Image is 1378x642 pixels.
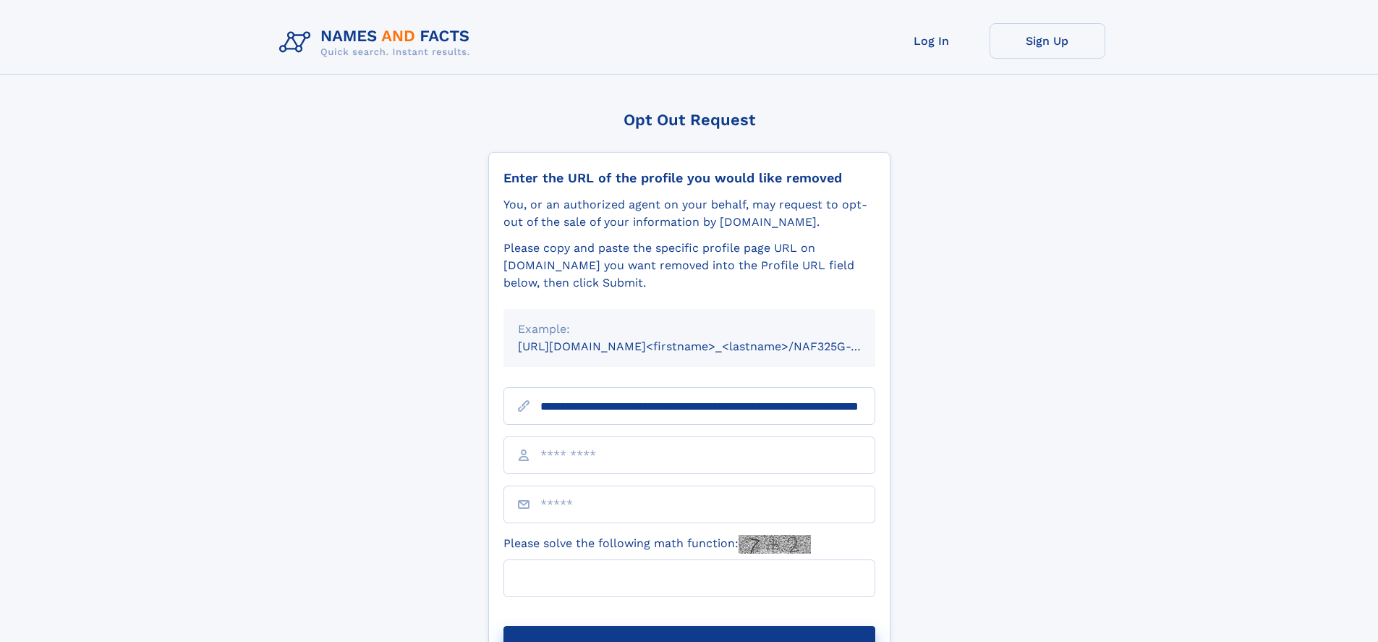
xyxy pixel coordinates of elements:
[518,339,903,353] small: [URL][DOMAIN_NAME]<firstname>_<lastname>/NAF325G-xxxxxxxx
[503,240,875,292] div: Please copy and paste the specific profile page URL on [DOMAIN_NAME] you want removed into the Pr...
[273,23,482,62] img: Logo Names and Facts
[874,23,990,59] a: Log In
[503,170,875,186] div: Enter the URL of the profile you would like removed
[488,111,890,129] div: Opt Out Request
[503,196,875,231] div: You, or an authorized agent on your behalf, may request to opt-out of the sale of your informatio...
[503,535,811,554] label: Please solve the following math function:
[518,321,861,338] div: Example:
[990,23,1105,59] a: Sign Up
